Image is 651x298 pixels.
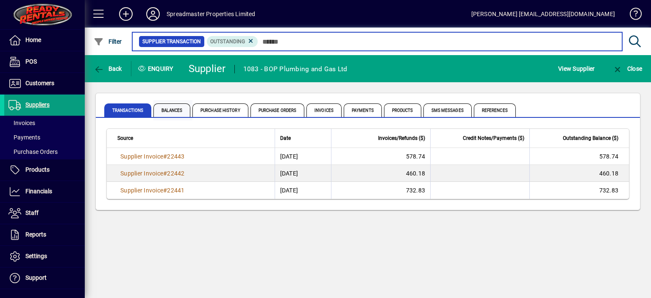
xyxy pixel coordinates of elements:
a: Invoices [4,116,85,130]
button: Filter [92,34,124,49]
div: Enquiry [131,62,182,75]
span: Supplier Invoice [120,187,163,194]
app-page-header-button: Back [85,61,131,76]
span: Financials [25,188,52,195]
app-page-header-button: Close enquiry [604,61,651,76]
span: Supplier Invoice [120,170,163,177]
a: Home [4,30,85,51]
span: Settings [25,253,47,259]
td: 578.74 [529,148,629,165]
span: Invoices [8,120,35,126]
span: 22441 [167,187,184,194]
span: Purchase Orders [250,103,305,117]
button: Profile [139,6,167,22]
div: [PERSON_NAME] [EMAIL_ADDRESS][DOMAIN_NAME] [471,7,615,21]
td: 460.18 [331,165,430,182]
span: Suppliers [25,101,50,108]
span: Close [612,65,642,72]
span: Customers [25,80,54,86]
td: 460.18 [529,165,629,182]
a: Knowledge Base [623,2,640,29]
span: Invoices/Refunds ($) [378,134,425,143]
span: # [163,153,167,160]
span: Transactions [104,103,151,117]
span: Back [94,65,122,72]
span: Staff [25,209,39,216]
span: SMS Messages [423,103,472,117]
span: Products [384,103,421,117]
span: Payments [8,134,40,141]
div: Supplier [189,62,226,75]
a: Staff [4,203,85,224]
a: Settings [4,246,85,267]
div: Spreadmaster Properties Limited [167,7,255,21]
span: Products [25,166,50,173]
span: Support [25,274,47,281]
div: 1083 - BOP Plumbing and Gas Ltd [243,62,348,76]
span: Source [117,134,133,143]
span: Supplier Invoice [120,153,163,160]
td: [DATE] [275,165,331,182]
span: Credit Notes/Payments ($) [463,134,524,143]
a: Purchase Orders [4,145,85,159]
button: Add [112,6,139,22]
span: # [163,170,167,177]
td: 578.74 [331,148,430,165]
a: POS [4,51,85,72]
a: Reports [4,224,85,245]
span: Payments [344,103,382,117]
td: 732.83 [331,182,430,199]
span: Home [25,36,41,43]
span: Outstanding [210,39,245,45]
a: Supplier Invoice#22443 [117,152,188,161]
span: Invoices [306,103,342,117]
a: Financials [4,181,85,202]
button: Close [610,61,644,76]
span: Supplier Transaction [142,37,201,46]
a: Products [4,159,85,181]
span: Date [280,134,291,143]
span: Outstanding Balance ($) [563,134,618,143]
span: Filter [94,38,122,45]
span: Purchase Orders [8,148,58,155]
span: Reports [25,231,46,238]
span: Balances [153,103,190,117]
span: Purchase History [192,103,248,117]
td: [DATE] [275,148,331,165]
span: # [163,187,167,194]
td: [DATE] [275,182,331,199]
span: POS [25,58,37,65]
mat-chip: Outstanding Status: Outstanding [207,36,258,47]
a: Customers [4,73,85,94]
button: Back [92,61,124,76]
button: View Supplier [556,61,597,76]
td: 732.83 [529,182,629,199]
span: View Supplier [558,62,595,75]
a: Supplier Invoice#22442 [117,169,188,178]
span: 22443 [167,153,184,160]
div: Date [280,134,326,143]
span: References [474,103,516,117]
span: 22442 [167,170,184,177]
a: Payments [4,130,85,145]
a: Support [4,267,85,289]
a: Supplier Invoice#22441 [117,186,188,195]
